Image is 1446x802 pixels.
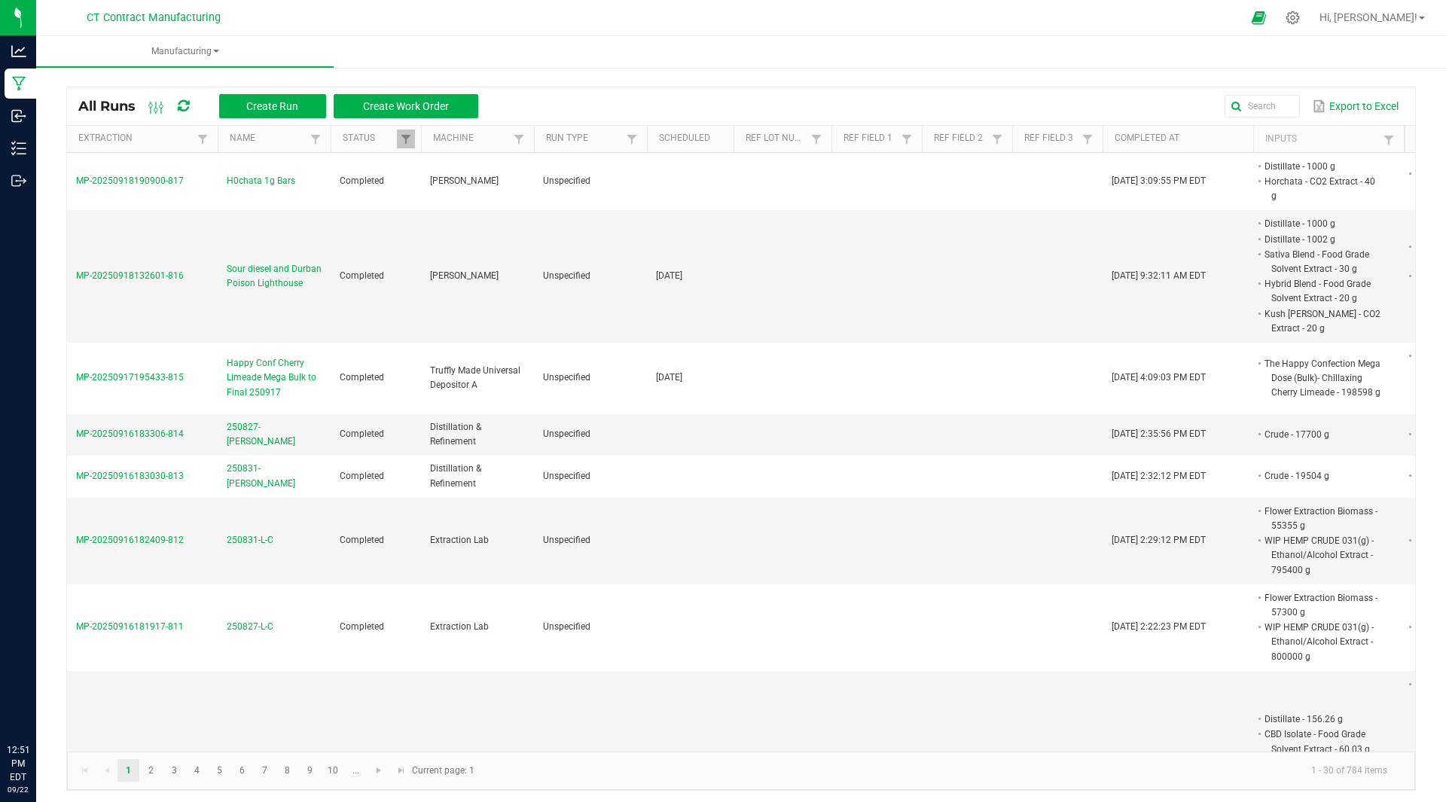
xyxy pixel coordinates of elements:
[194,130,212,148] a: Filter
[117,759,139,782] a: Page 1
[363,100,449,112] span: Create Work Order
[227,420,322,449] span: 250827-[PERSON_NAME]
[78,133,193,145] a: ExtractionSortable
[1242,3,1276,32] span: Open Ecommerce Menu
[390,759,412,782] a: Go to the last page
[1112,175,1206,186] span: [DATE] 3:09:55 PM EDT
[1262,468,1381,483] li: Crude - 19504 g
[227,620,273,634] span: 250827-L-C
[656,270,682,281] span: [DATE]
[430,175,499,186] span: [PERSON_NAME]
[36,36,334,68] a: Manufacturing
[340,372,384,383] span: Completed
[934,133,987,145] a: Ref Field 2Sortable
[807,130,825,148] a: Filter
[299,759,321,782] a: Page 9
[1262,620,1381,664] li: WIP HEMP CRUDE 031(g) - Ethanol/Alcohol Extract - 800000 g
[1112,372,1206,383] span: [DATE] 4:09:03 PM EDT
[1262,356,1381,401] li: The Happy Confection Mega Dose (Bulk)- Chillaxing Cherry Limeade - 198598 g
[254,759,276,782] a: Page 7
[76,372,184,383] span: MP-20250917195433-815
[231,759,253,782] a: Page 6
[67,752,1415,790] kendo-pager: Current page: 1
[898,130,916,148] a: Filter
[11,76,26,91] inline-svg: Manufacturing
[510,130,528,148] a: Filter
[543,270,590,281] span: Unspecified
[656,372,682,383] span: [DATE]
[340,621,384,632] span: Completed
[7,784,29,795] p: 09/22
[1112,270,1206,281] span: [DATE] 9:32:11 AM EDT
[988,130,1006,148] a: Filter
[1380,130,1398,149] a: Filter
[209,759,230,782] a: Page 5
[1262,159,1381,174] li: Distillate - 1000 g
[543,535,590,545] span: Unspecified
[76,621,184,632] span: MP-20250916181917-811
[543,372,590,383] span: Unspecified
[1262,232,1381,247] li: Distillate - 1002 g
[334,94,478,118] button: Create Work Order
[76,175,184,186] span: MP-20250918190900-817
[1112,621,1206,632] span: [DATE] 2:22:23 PM EDT
[11,44,26,59] inline-svg: Analytics
[1262,533,1381,578] li: WIP HEMP CRUDE 031(g) - Ethanol/Alcohol Extract - 795400 g
[1262,427,1381,442] li: Crude - 17700 g
[1115,133,1247,145] a: Completed AtSortable
[227,356,322,400] span: Happy Conf Cherry Limeade Mega Bulk to Final 250917
[430,463,481,488] span: Distillation & Refinement
[227,174,295,188] span: H0chata 1g Bars
[1283,11,1302,25] div: Manage settings
[395,764,407,776] span: Go to the last page
[1253,126,1404,153] th: Inputs
[433,133,509,145] a: MachineSortable
[659,133,728,145] a: ScheduledSortable
[430,365,520,390] span: Truffly Made Universal Depositor A
[373,764,385,776] span: Go to the next page
[230,133,306,145] a: NameSortable
[76,270,184,281] span: MP-20250918132601-816
[340,535,384,545] span: Completed
[843,133,897,145] a: Ref Field 1Sortable
[78,93,490,119] div: All Runs
[368,759,390,782] a: Go to the next page
[1262,247,1381,276] li: Sativa Blend - Food Grade Solvent Extract - 30 g
[87,11,221,24] span: CT Contract Manufacturing
[343,133,396,145] a: StatusSortable
[76,471,184,481] span: MP-20250916183030-813
[1225,95,1300,117] input: Search
[397,130,415,148] a: Filter
[163,759,185,782] a: Page 3
[1309,93,1402,119] button: Export to Excel
[1262,174,1381,203] li: Horchata - CO2 Extract - 40 g
[345,759,367,782] a: Page 11
[1112,471,1206,481] span: [DATE] 2:32:12 PM EDT
[76,535,184,545] span: MP-20250916182409-812
[11,108,26,124] inline-svg: Inbound
[546,133,622,145] a: Run TypeSortable
[186,759,208,782] a: Page 4
[1262,216,1381,231] li: Distillate - 1000 g
[430,270,499,281] span: [PERSON_NAME]
[1262,712,1381,727] li: Distillate - 156.26 g
[543,471,590,481] span: Unspecified
[1112,535,1206,545] span: [DATE] 2:29:12 PM EDT
[1262,504,1381,533] li: Flower Extraction Biomass - 55355 g
[76,428,184,439] span: MP-20250916183306-814
[1319,11,1417,23] span: Hi, [PERSON_NAME]!
[340,175,384,186] span: Completed
[11,173,26,188] inline-svg: Outbound
[246,100,298,112] span: Create Run
[227,533,273,547] span: 250831-L-C
[1262,276,1381,306] li: Hybrid Blend - Food Grade Solvent Extract - 20 g
[307,130,325,148] a: Filter
[340,471,384,481] span: Completed
[623,130,641,148] a: Filter
[430,422,481,447] span: Distillation & Refinement
[276,759,298,782] a: Page 8
[1262,306,1381,336] li: Kush [PERSON_NAME] - CO2 Extract - 20 g
[1112,428,1206,439] span: [DATE] 2:35:56 PM EDT
[15,682,60,727] iframe: Resource center
[219,94,326,118] button: Create Run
